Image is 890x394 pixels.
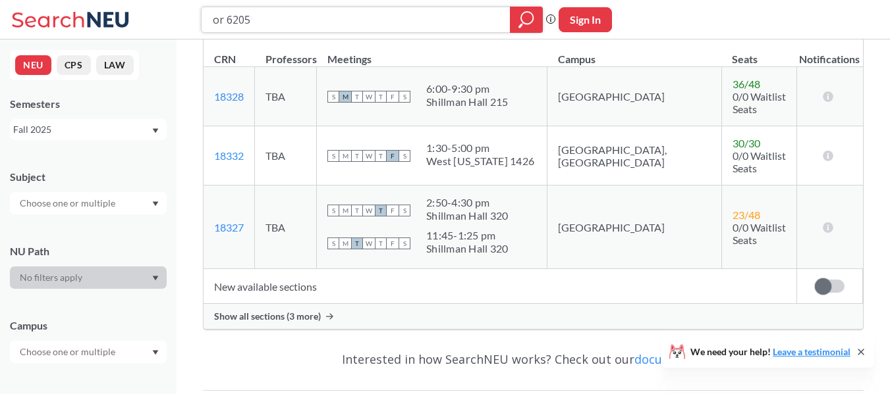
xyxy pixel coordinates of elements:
input: Choose one or multiple [13,195,124,211]
td: [GEOGRAPHIC_DATA] [547,67,722,126]
a: Leave a testimonial [773,346,850,357]
div: Dropdown arrow [10,192,167,214]
span: 0/0 Waitlist Seats [733,90,786,115]
div: 6:00 - 9:30 pm [426,82,508,95]
span: M [339,150,351,162]
th: Meetings [317,39,547,67]
span: M [339,237,351,249]
span: T [351,91,363,103]
span: T [351,150,363,162]
span: M [339,91,351,103]
span: S [327,150,339,162]
div: CRN [214,52,236,66]
div: NU Path [10,244,167,259]
span: F [387,237,399,249]
td: [GEOGRAPHIC_DATA] [547,185,722,269]
td: TBA [255,126,317,185]
div: West [US_STATE] 1426 [426,155,534,168]
input: Class, professor, course number, "phrase" [211,9,501,31]
input: Choose one or multiple [13,344,124,360]
div: Shillman Hall 215 [426,95,508,109]
div: 2:50 - 4:30 pm [426,196,508,209]
span: 36 / 48 [733,78,760,90]
div: Dropdown arrow [10,266,167,289]
div: Semesters [10,97,167,111]
span: F [387,91,399,103]
span: S [399,237,410,249]
span: 0/0 Waitlist Seats [733,149,786,174]
td: TBA [255,185,317,269]
span: W [363,237,375,249]
span: S [327,91,339,103]
svg: Dropdown arrow [152,128,159,134]
td: [GEOGRAPHIC_DATA], [GEOGRAPHIC_DATA] [547,126,722,185]
button: NEU [15,55,51,75]
span: T [351,205,363,216]
svg: magnifying glass [518,11,534,29]
th: Seats [721,39,796,67]
a: documentation! [634,351,725,367]
button: CPS [57,55,91,75]
a: 18328 [214,90,244,103]
span: 30 / 30 [733,137,760,149]
span: W [363,150,375,162]
span: W [363,91,375,103]
div: Campus [10,318,167,333]
div: magnifying glass [510,7,543,33]
div: Show all sections (3 more) [204,304,863,329]
td: TBA [255,67,317,126]
span: We need your help! [690,347,850,357]
a: 18327 [214,221,244,234]
span: T [351,237,363,249]
div: Subject [10,170,167,184]
button: LAW [96,55,134,75]
div: 11:45 - 1:25 pm [426,229,508,242]
span: S [327,237,339,249]
span: Show all sections (3 more) [214,310,321,322]
span: 0/0 Waitlist Seats [733,221,786,246]
span: F [387,205,399,216]
th: Campus [547,39,722,67]
span: T [375,205,387,216]
th: Professors [255,39,317,67]
div: Shillman Hall 320 [426,209,508,222]
span: T [375,91,387,103]
th: Notifications [796,39,862,67]
div: Fall 2025 [13,122,151,137]
span: W [363,205,375,216]
svg: Dropdown arrow [152,350,159,355]
td: New available sections [204,269,796,304]
button: Sign In [559,7,612,32]
div: Dropdown arrow [10,341,167,363]
div: Shillman Hall 320 [426,242,508,255]
svg: Dropdown arrow [152,276,159,281]
a: 18332 [214,149,244,162]
span: S [399,205,410,216]
span: 23 / 48 [733,209,760,221]
span: T [375,150,387,162]
div: Interested in how SearchNEU works? Check out our [203,340,864,378]
div: 1:30 - 5:00 pm [426,141,534,155]
span: S [399,91,410,103]
svg: Dropdown arrow [152,201,159,207]
span: F [387,150,399,162]
span: M [339,205,351,216]
span: S [327,205,339,216]
span: T [375,237,387,249]
div: Fall 2025Dropdown arrow [10,119,167,140]
span: S [399,150,410,162]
